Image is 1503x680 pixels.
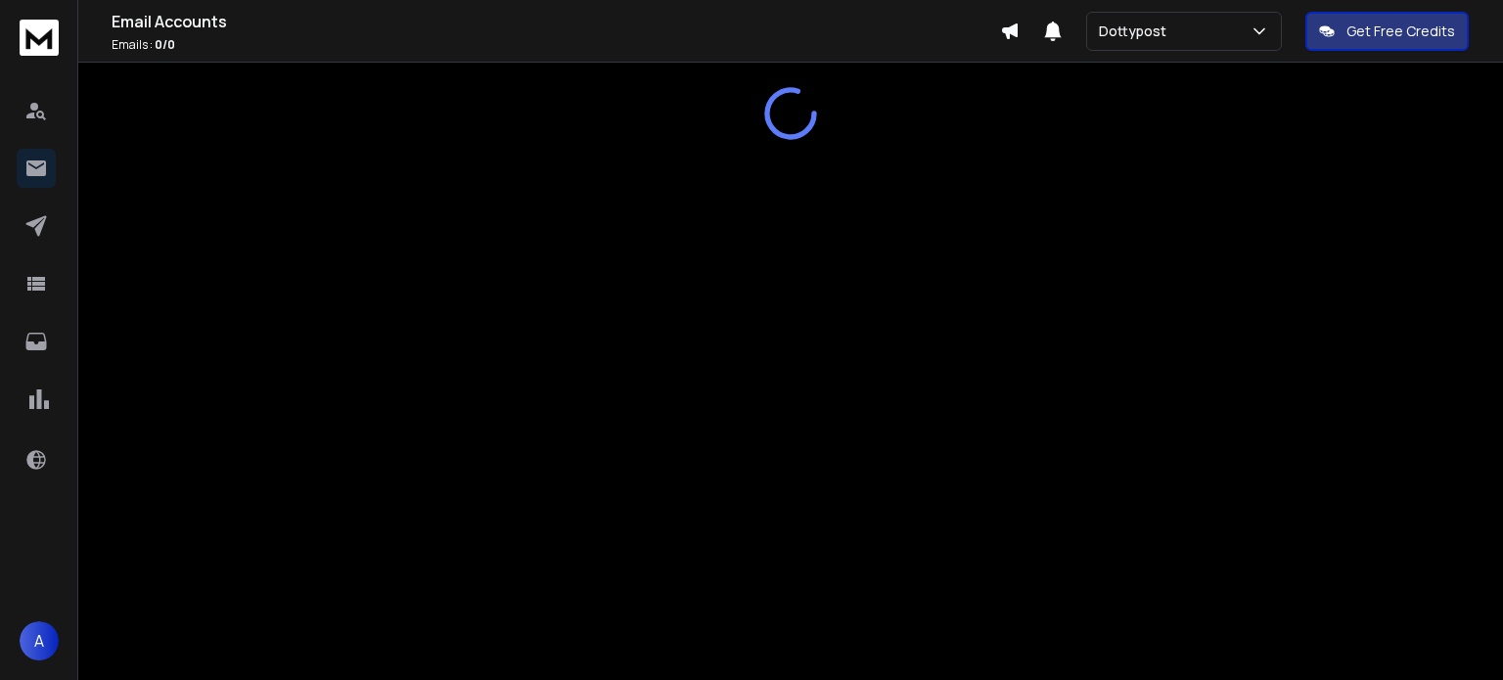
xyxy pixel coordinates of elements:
p: Dottypost [1099,22,1174,41]
button: Get Free Credits [1305,12,1469,51]
img: logo [20,20,59,56]
span: 0 / 0 [155,36,175,53]
p: Get Free Credits [1346,22,1455,41]
p: Emails : [112,37,1000,53]
button: A [20,621,59,660]
h1: Email Accounts [112,10,1000,33]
